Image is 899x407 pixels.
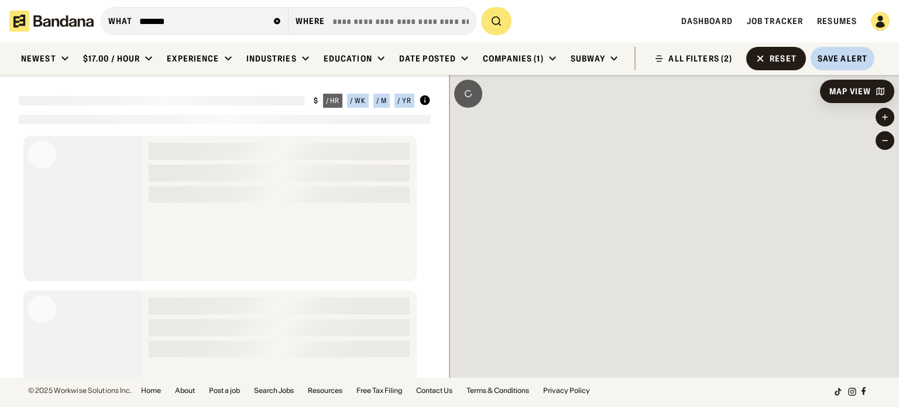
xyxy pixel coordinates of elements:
[399,53,456,64] div: Date Posted
[246,53,297,64] div: Industries
[350,97,366,104] div: / wk
[543,387,590,394] a: Privacy Policy
[308,387,342,394] a: Resources
[108,16,132,26] div: what
[416,387,452,394] a: Contact Us
[19,131,431,378] div: grid
[397,97,411,104] div: / yr
[466,387,529,394] a: Terms & Conditions
[167,53,219,64] div: Experience
[681,16,733,26] a: Dashboard
[141,387,161,394] a: Home
[209,387,240,394] a: Post a job
[376,97,387,104] div: / m
[9,11,94,32] img: Bandana logotype
[83,53,140,64] div: $17.00 / hour
[770,54,797,63] div: Reset
[21,53,56,64] div: Newest
[571,53,606,64] div: Subway
[356,387,402,394] a: Free Tax Filing
[28,387,132,394] div: © 2025 Workwise Solutions Inc.
[175,387,195,394] a: About
[324,53,372,64] div: Education
[296,16,325,26] div: Where
[314,96,318,105] div: $
[817,16,857,26] a: Resumes
[326,97,340,104] div: / hr
[483,53,544,64] div: Companies (1)
[668,54,732,63] div: ALL FILTERS (2)
[254,387,294,394] a: Search Jobs
[829,87,871,95] div: Map View
[818,53,867,64] div: Save Alert
[747,16,803,26] a: Job Tracker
